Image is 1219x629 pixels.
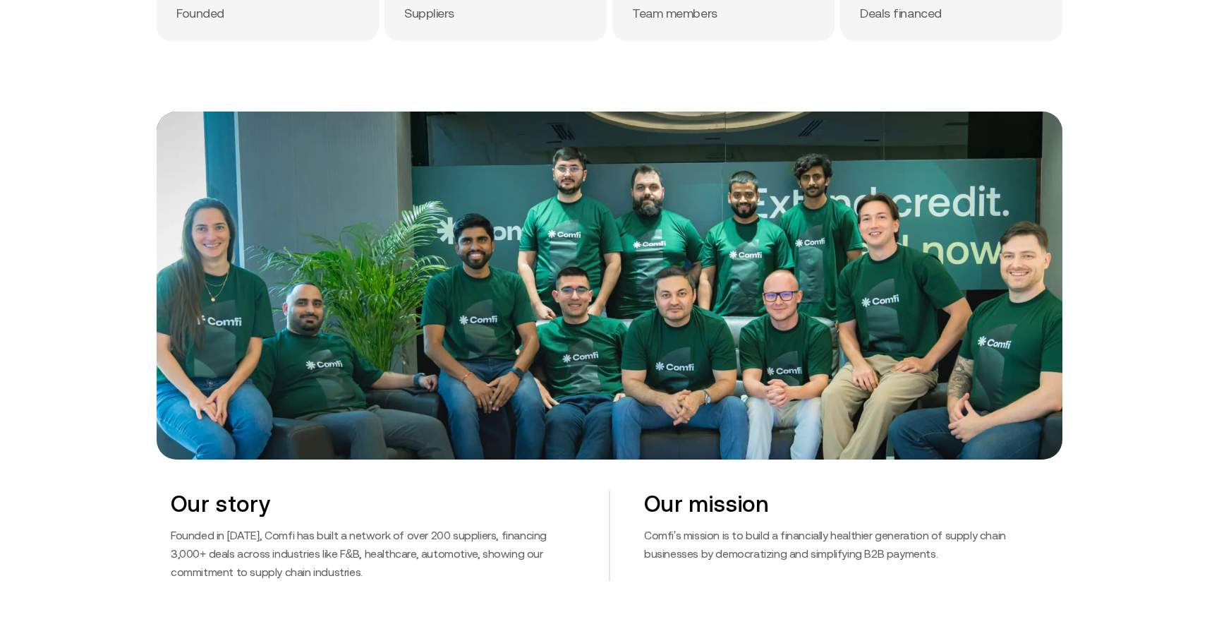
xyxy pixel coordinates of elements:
[157,112,1062,459] img: team
[644,491,1048,517] h2: Our mission
[632,6,717,22] p: Team members
[404,6,454,22] p: Suppliers
[860,6,942,22] p: Deals financed
[644,526,1048,563] p: Comfi's mission is to build a financially healthier generation of supply chain businesses by demo...
[171,491,575,517] h2: Our story
[176,6,224,22] p: Founded
[171,526,575,581] p: Founded in [DATE], Comfi has built a network of over 200 suppliers, financing 3,000+ deals across...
